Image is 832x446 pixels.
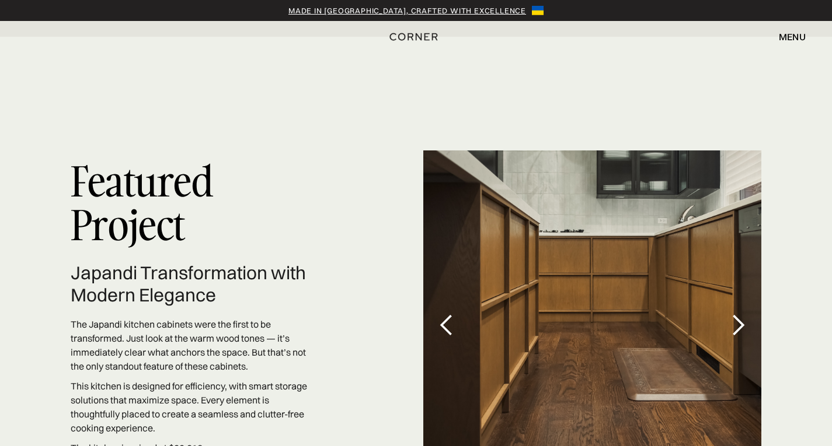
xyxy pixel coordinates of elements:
p: The Japandi kitchen cabinets were the first to be transformed. Just look at the warm wood tones —... [71,317,315,373]
p: Featured Project [71,150,315,256]
div: menu [779,32,806,41]
p: This kitchen is designed for efficiency, with smart storage solutions that maximize space. Every ... [71,379,315,435]
a: Made in [GEOGRAPHIC_DATA], crafted with excellence [288,5,526,16]
div: menu [767,27,806,47]
h2: Japandi Transformation with Modern Elegance [71,262,315,306]
a: home [382,29,450,44]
